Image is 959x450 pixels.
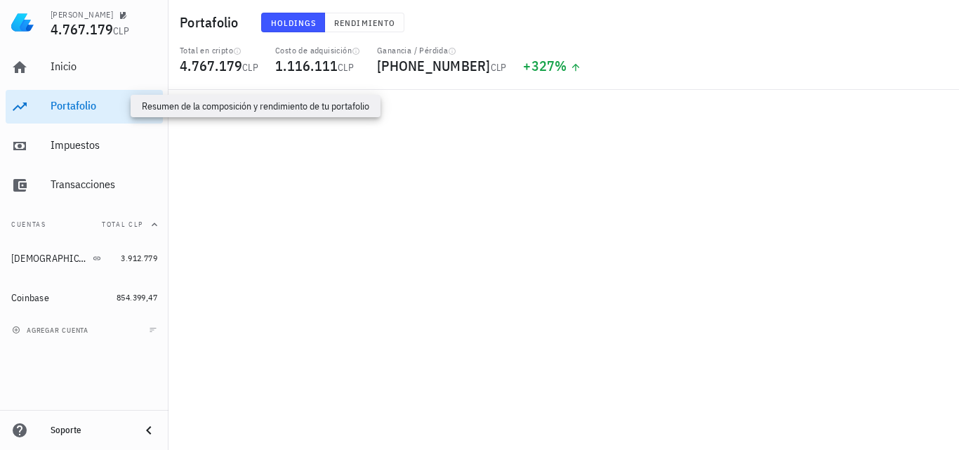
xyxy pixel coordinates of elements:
button: Rendimiento [325,13,404,32]
div: Impuestos [51,138,157,152]
span: Holdings [270,18,317,28]
div: [DEMOGRAPHIC_DATA] [11,253,90,265]
div: Portafolio [51,99,157,112]
span: Rendimiento [333,18,395,28]
span: CLP [491,61,507,74]
span: 4.767.179 [180,56,242,75]
span: Total CLP [102,220,143,229]
div: Total en cripto [180,45,258,56]
a: [DEMOGRAPHIC_DATA] 3.912.779 [6,241,163,275]
a: Coinbase 854.399,47 [6,281,163,315]
span: agregar cuenta [15,326,88,335]
div: Coinbase [11,292,49,304]
img: LedgiFi [11,11,34,34]
button: Holdings [261,13,326,32]
span: 1.116.111 [275,56,338,75]
div: avatar [928,11,951,34]
span: [PHONE_NUMBER] [377,56,491,75]
a: Impuestos [6,129,163,163]
div: [PERSON_NAME] [51,9,113,20]
span: CLP [338,61,354,74]
h1: Portafolio [180,11,244,34]
button: agregar cuenta [8,323,95,337]
a: Portafolio [6,90,163,124]
div: Transacciones [51,178,157,191]
span: 4.767.179 [51,20,113,39]
div: +327 [523,59,581,73]
span: 3.912.779 [121,253,157,263]
span: % [555,56,567,75]
div: Ganancia / Pérdida [377,45,506,56]
a: Transacciones [6,168,163,202]
button: CuentasTotal CLP [6,208,163,241]
div: Inicio [51,60,157,73]
span: 854.399,47 [117,292,157,303]
span: CLP [242,61,258,74]
div: Soporte [51,425,129,436]
a: Inicio [6,51,163,84]
span: CLP [113,25,129,37]
div: Costo de adquisición [275,45,360,56]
